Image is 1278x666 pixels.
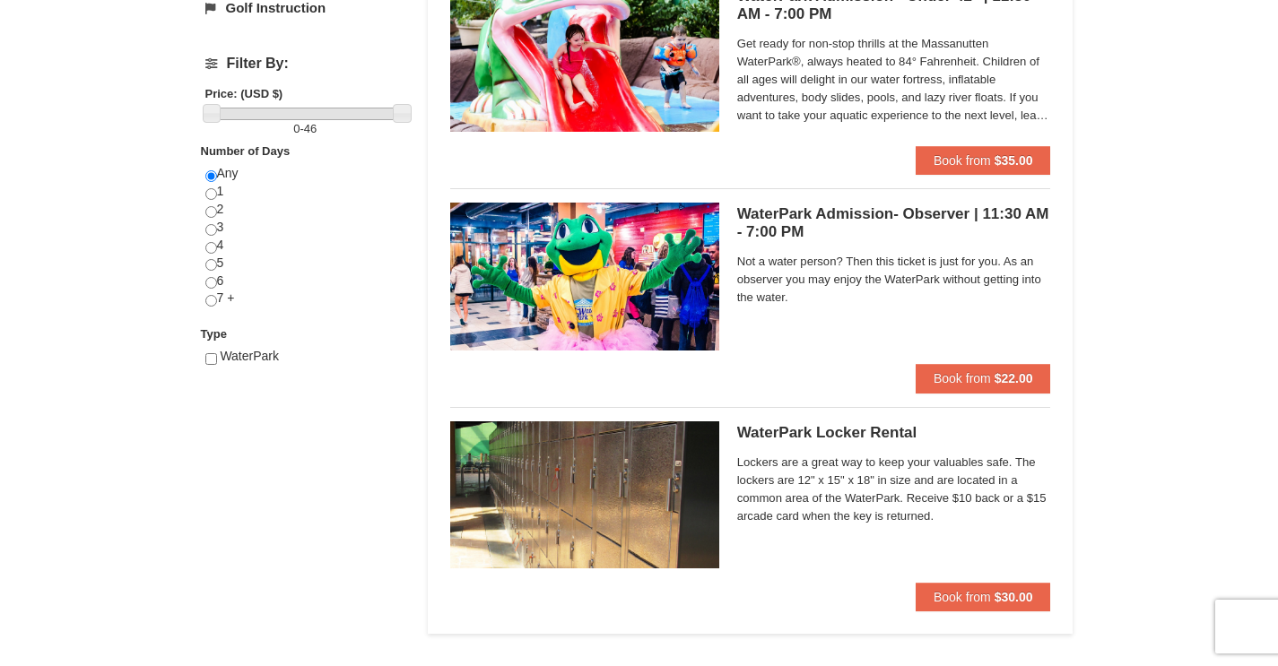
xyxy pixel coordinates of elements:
span: Book from [934,153,991,168]
strong: Type [201,327,227,341]
strong: Price: (USD $) [205,87,283,100]
span: Not a water person? Then this ticket is just for you. As an observer you may enjoy the WaterPark ... [737,253,1051,307]
span: WaterPark [220,349,279,363]
strong: $35.00 [995,153,1033,168]
button: Book from $35.00 [916,146,1051,175]
h4: Filter By: [205,56,405,72]
h5: WaterPark Locker Rental [737,424,1051,442]
img: 6619917-1587-675fdf84.jpg [450,203,719,350]
h5: WaterPark Admission- Observer | 11:30 AM - 7:00 PM [737,205,1051,241]
label: - [205,120,405,138]
strong: Number of Days [201,144,291,158]
img: 6619917-1005-d92ad057.png [450,421,719,568]
strong: $30.00 [995,590,1033,604]
button: Book from $22.00 [916,364,1051,393]
span: 46 [304,122,317,135]
span: Get ready for non-stop thrills at the Massanutten WaterPark®, always heated to 84° Fahrenheit. Ch... [737,35,1051,125]
div: Any 1 2 3 4 5 6 7 + [205,165,405,325]
span: 0 [293,122,300,135]
span: Lockers are a great way to keep your valuables safe. The lockers are 12" x 15" x 18" in size and ... [737,454,1051,525]
span: Book from [934,371,991,385]
span: Book from [934,590,991,604]
strong: $22.00 [995,371,1033,385]
button: Book from $30.00 [916,583,1051,611]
